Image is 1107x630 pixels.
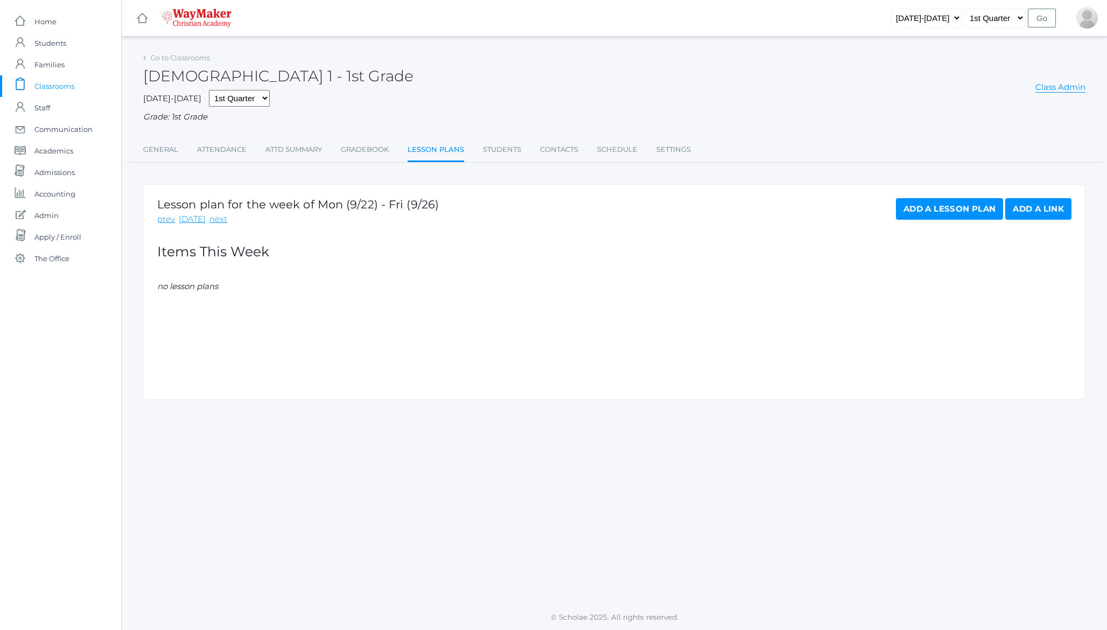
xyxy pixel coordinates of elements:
[34,97,50,118] span: Staff
[408,139,464,162] a: Lesson Plans
[34,75,74,97] span: Classrooms
[34,226,81,248] span: Apply / Enroll
[209,213,227,226] a: next
[656,139,691,160] a: Settings
[34,183,75,205] span: Accounting
[265,139,322,160] a: Attd Summary
[34,32,66,54] span: Students
[1076,7,1098,29] div: Jason Roberts
[34,118,93,140] span: Communication
[483,139,521,160] a: Students
[122,612,1107,622] p: © Scholae 2025. All rights reserved.
[162,9,232,27] img: 4_waymaker-logo-stack-white.png
[150,53,210,62] a: Go to Classrooms
[896,198,1003,220] a: Add a Lesson Plan
[157,244,1071,260] h2: Items This Week
[197,139,247,160] a: Attendance
[34,11,57,32] span: Home
[143,68,414,85] h2: [DEMOGRAPHIC_DATA] 1 - 1st Grade
[157,281,218,291] em: no lesson plans
[34,140,73,162] span: Academics
[179,213,206,226] a: [DATE]
[1028,9,1056,27] input: Go
[1005,198,1071,220] a: Add a Link
[597,139,637,160] a: Schedule
[157,198,439,211] h1: Lesson plan for the week of Mon (9/22) - Fri (9/26)
[1035,82,1085,93] a: Class Admin
[143,93,201,103] span: [DATE]-[DATE]
[540,139,578,160] a: Contacts
[34,205,59,226] span: Admin
[143,139,178,160] a: General
[34,54,65,75] span: Families
[157,213,175,226] a: prev
[34,162,75,183] span: Admissions
[341,139,389,160] a: Gradebook
[143,111,1085,123] div: Grade: 1st Grade
[34,248,69,269] span: The Office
